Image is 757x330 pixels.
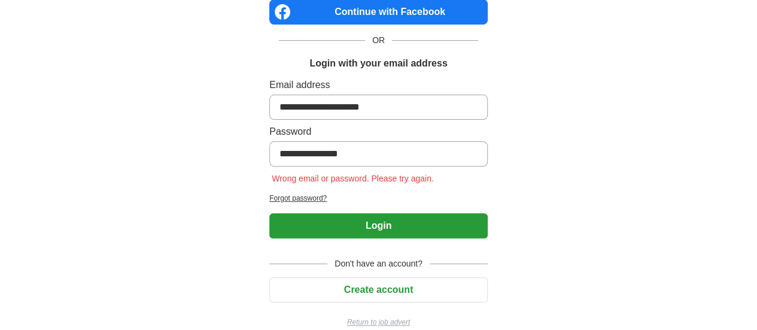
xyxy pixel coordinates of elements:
button: Create account [269,277,488,302]
label: Password [269,125,488,139]
button: Login [269,213,488,238]
span: OR [365,34,392,47]
span: Wrong email or password. Please try again. [269,174,436,183]
span: Don't have an account? [327,258,430,270]
a: Forgot password? [269,193,488,204]
h1: Login with your email address [309,56,447,71]
label: Email address [269,78,488,92]
a: Create account [269,284,488,295]
a: Return to job advert [269,317,488,328]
